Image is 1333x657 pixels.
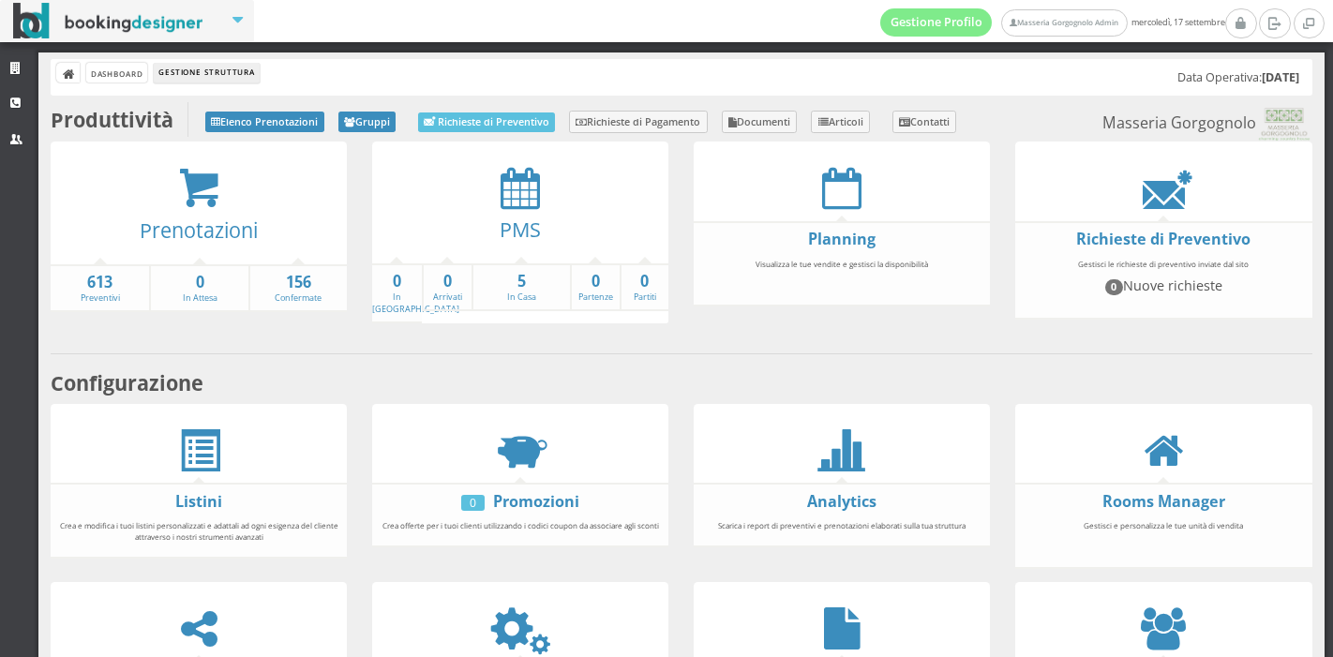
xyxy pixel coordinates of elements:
[175,491,222,512] a: Listini
[473,271,570,304] a: 5In Casa
[1024,277,1303,294] h4: Nuove richieste
[807,491,876,512] a: Analytics
[1015,250,1311,312] div: Gestisci le richieste di preventivo inviate dal sito
[13,3,203,39] img: BookingDesigner.com
[250,272,347,293] strong: 156
[154,63,259,83] li: Gestione Struttura
[493,491,579,512] a: Promozioni
[1177,70,1299,84] h5: Data Operativa:
[372,271,459,315] a: 0In [GEOGRAPHIC_DATA]
[461,495,485,511] div: 0
[808,229,876,249] a: Planning
[1105,279,1124,294] span: 0
[622,271,669,304] a: 0Partiti
[151,272,247,293] strong: 0
[880,8,1225,37] span: mercoledì, 17 settembre
[1102,108,1311,142] small: Masseria Gorgognolo
[205,112,324,132] a: Elenco Prenotazioni
[140,217,258,244] a: Prenotazioni
[572,271,620,304] a: 0Partenze
[1076,229,1251,249] a: Richieste di Preventivo
[250,272,347,305] a: 156Confermate
[418,112,555,132] a: Richieste di Preventivo
[892,111,957,133] a: Contatti
[51,512,347,550] div: Crea e modifica i tuoi listini personalizzati e adattali ad ogni esigenza del cliente attraverso ...
[622,271,669,292] strong: 0
[569,111,708,133] a: Richieste di Pagamento
[1001,9,1127,37] a: Masseria Gorgognolo Admin
[722,111,798,133] a: Documenti
[1015,512,1311,561] div: Gestisci e personalizza le tue unità di vendita
[51,272,149,293] strong: 613
[694,512,990,540] div: Scarica i report di preventivi e prenotazioni elaborati sulla tua struttura
[372,512,668,540] div: Crea offerte per i tuoi clienti utilizzando i codici coupon da associare agli sconti
[424,271,472,292] strong: 0
[51,106,173,133] b: Produttività
[338,112,397,132] a: Gruppi
[694,250,990,300] div: Visualizza le tue vendite e gestisci la disponibilità
[811,111,870,133] a: Articoli
[51,369,203,396] b: Configurazione
[51,272,149,305] a: 613Preventivi
[86,63,147,82] a: Dashboard
[1256,108,1311,142] img: 0603869b585f11eeb13b0a069e529790.png
[1102,491,1225,512] a: Rooms Manager
[473,271,570,292] strong: 5
[424,271,472,304] a: 0Arrivati
[500,216,541,243] a: PMS
[1262,69,1299,85] b: [DATE]
[372,271,422,292] strong: 0
[151,272,247,305] a: 0In Attesa
[880,8,993,37] a: Gestione Profilo
[572,271,620,292] strong: 0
